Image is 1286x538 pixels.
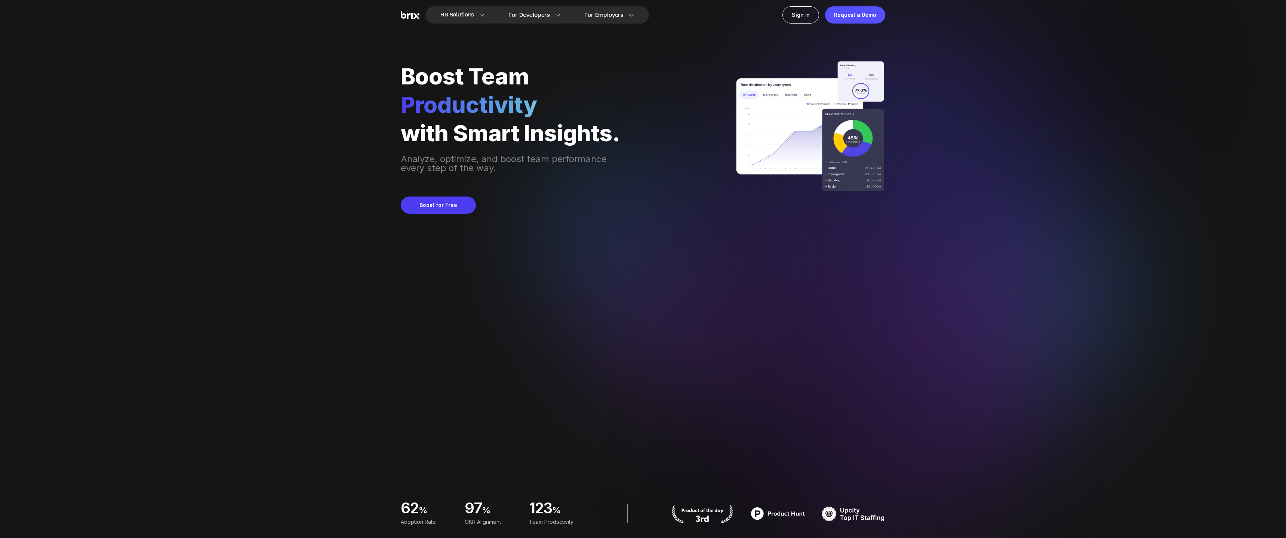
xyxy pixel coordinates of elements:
[465,501,482,514] span: 97
[401,120,621,146] div: with Smart Insights.
[401,11,419,19] img: Brix Logo
[584,11,624,19] span: For Employers
[440,9,474,21] span: HR Solutions
[529,518,584,526] div: Team Productivity
[735,56,885,197] img: performance manager
[552,504,561,516] span: %
[508,11,550,19] span: For Developers
[401,155,621,173] div: Analyze, optimize, and boost team performance every step of the way.
[465,518,520,526] div: OKR Alignment
[419,504,427,516] span: %
[822,504,885,523] img: TOP IT STAFFING
[746,504,810,523] img: product hunt badge
[529,501,552,514] span: 123
[782,6,819,24] a: Sign In
[825,6,885,24] a: Request a Demo
[401,518,456,526] div: Adoption Rate
[401,92,621,117] div: Productivity
[482,504,490,516] span: %
[671,504,734,523] img: product hunt badge
[401,197,476,214] button: Boost for Free
[401,501,419,514] span: 62
[401,63,529,90] span: Boost Team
